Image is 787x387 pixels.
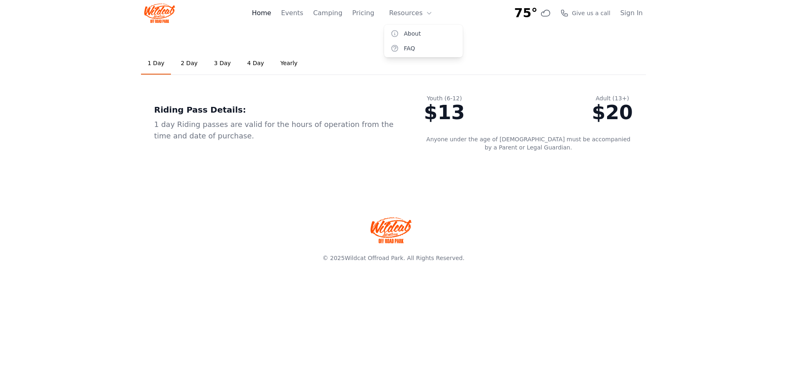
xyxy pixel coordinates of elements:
[384,26,463,41] a: About
[174,52,204,75] a: 2 Day
[241,52,271,75] a: 4 Day
[620,8,643,18] a: Sign In
[424,102,465,122] div: $13
[384,5,437,21] button: Resources
[141,52,171,75] a: 1 Day
[592,102,633,122] div: $20
[313,8,342,18] a: Camping
[252,8,271,18] a: Home
[345,255,403,261] a: Wildcat Offroad Park
[207,52,237,75] a: 3 Day
[424,94,465,102] div: Youth (6-12)
[560,9,610,17] a: Give us a call
[424,135,633,152] p: Anyone under the age of [DEMOGRAPHIC_DATA] must be accompanied by a Parent or Legal Guardian.
[323,255,464,261] span: © 2025 . All Rights Reserved.
[572,9,610,17] span: Give us a call
[592,94,633,102] div: Adult (13+)
[154,119,398,142] div: 1 day Riding passes are valid for the hours of operation from the time and date of purchase.
[352,8,374,18] a: Pricing
[281,8,303,18] a: Events
[514,6,538,20] span: 75°
[384,41,463,56] a: FAQ
[154,104,398,115] div: Riding Pass Details:
[371,217,412,243] img: Wildcat Offroad park
[144,3,175,23] img: Wildcat Logo
[274,52,304,75] a: Yearly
